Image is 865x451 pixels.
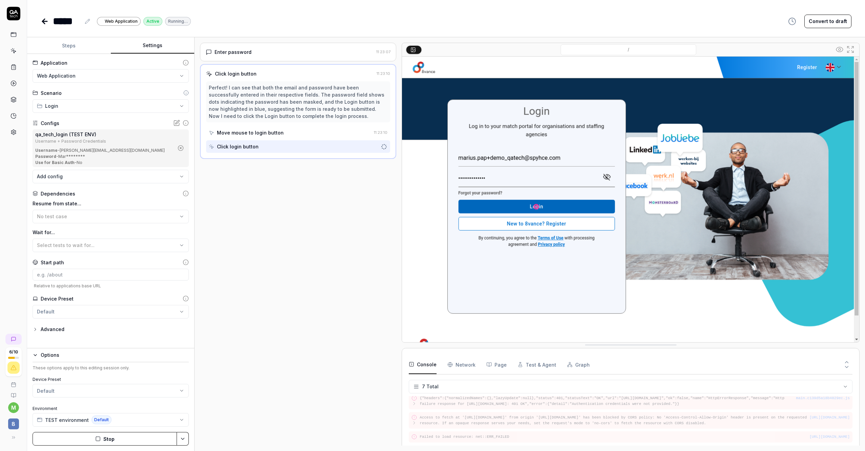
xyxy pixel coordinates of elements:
button: [URL][DOMAIN_NAME] [809,434,850,440]
button: Select tests to wait for... [33,239,189,252]
span: Web Application [37,72,76,79]
button: Open in full screen [845,44,856,55]
span: No test case [37,213,67,219]
b: Use for Basic Auth [35,160,75,165]
button: m [8,402,19,413]
button: Graph [567,355,590,374]
div: Active [143,17,162,26]
div: Perfect! I can see that both the email and password have been successfully entered in their respe... [209,84,387,120]
div: Start path [41,259,64,266]
pre: {"headers":{"normalizedNames":{},"lazyUpdate":null},"status":401,"statusText":"OK","url":"[URL][D... [420,395,796,407]
b: Password [35,154,56,159]
div: Username + Password Credentials [35,139,174,143]
button: Settings [111,38,195,54]
div: Move mouse to login button [217,129,284,136]
img: Screenshot [402,57,859,342]
button: No test case [33,210,189,223]
span: 6 / 10 [9,350,18,354]
pre: Failed to load resource: net::ERR_FAILED [420,434,850,440]
b: Username [35,148,58,153]
div: Dependencies [41,190,75,197]
div: - No [35,160,174,166]
button: Convert to draft [804,15,851,28]
div: Options [41,351,189,359]
button: Steps [27,38,111,54]
span: Login [45,102,58,109]
div: Click login button [215,70,257,77]
button: Options [33,351,189,359]
div: Default [37,308,55,315]
span: Select tests to wait for... [37,242,95,248]
span: Relative to applications base URL [33,283,189,288]
div: Advanced [41,325,64,333]
div: qa_tech_login (TEST ENV) [35,131,174,138]
div: Running… [165,17,191,26]
label: Device Preset [33,376,189,383]
button: Move mouse to login button11:23:10 [206,126,390,139]
span: 8 [8,418,19,429]
button: Click login button [206,140,390,153]
button: Console [409,355,437,374]
span: TEST environment [45,416,89,424]
div: These options apply to this editing session only. [33,365,189,371]
button: Advanced [33,325,64,333]
button: Stop [33,432,177,446]
a: Web Application [97,17,141,26]
button: Show all interative elements [834,44,845,55]
div: Configs [41,120,59,127]
a: Documentation [3,387,24,398]
input: e.g. /about [33,269,189,281]
button: Web Application [33,69,189,83]
span: Web Application [105,18,138,24]
div: Application [41,59,67,66]
time: 11:23:10 [377,71,390,76]
time: 11:23:07 [376,49,390,54]
a: Book a call with us [3,376,24,387]
div: Enter password [215,48,252,56]
label: Wait for... [33,229,189,236]
label: Resume from state... [33,200,189,207]
div: - [PERSON_NAME][EMAIL_ADDRESS][DOMAIN_NAME] [35,147,174,153]
span: Default [92,415,112,424]
button: Test & Agent [518,355,556,374]
pre: Access to fetch at '[URL][DOMAIN_NAME]' from origin '[URL][DOMAIN_NAME]' has been blocked by CORS... [420,415,809,426]
button: View version history [784,15,800,28]
a: New conversation [5,334,22,345]
button: Default [33,305,189,319]
button: Page [486,355,507,374]
div: Device Preset [41,295,74,302]
button: [URL][DOMAIN_NAME] [809,415,850,421]
div: Scenario [41,89,62,97]
button: main.c139d5a18b4029ec.js [796,395,850,401]
button: Default [33,384,189,397]
button: TEST environmentDefault [33,413,189,427]
button: Login [33,99,189,113]
div: Default [37,387,55,394]
button: Network [447,355,476,374]
label: Environment [33,406,189,412]
button: 8 [3,413,24,431]
time: 11:23:10 [374,130,387,135]
div: Click login button [217,143,259,150]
